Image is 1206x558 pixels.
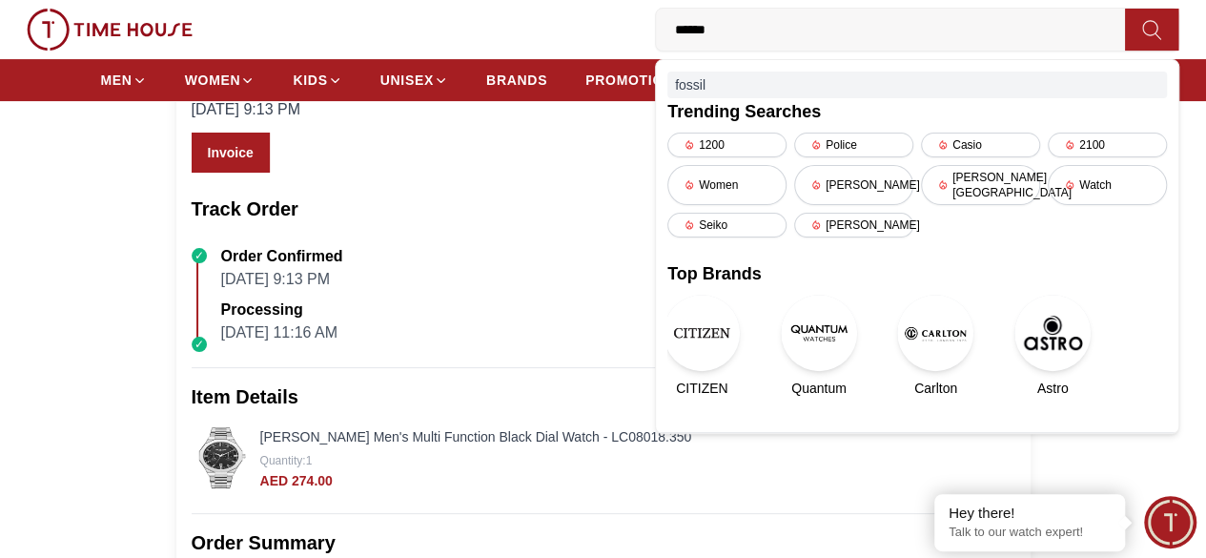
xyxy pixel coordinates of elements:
[1048,133,1167,157] div: 2100
[192,383,1015,410] h2: Item Details
[1037,379,1069,398] span: Astro
[667,295,737,398] a: CITIZENCITIZEN
[949,504,1111,523] div: Hey there!
[667,165,787,205] div: Women
[192,133,270,173] a: Invoice
[785,295,854,398] a: QuantumQuantum
[949,525,1111,541] p: Talk to our watch expert!
[794,213,913,238] div: [PERSON_NAME]
[667,260,1167,287] h2: Top Brands
[192,196,1015,222] h2: Track Order
[676,379,727,398] span: CITIZEN
[897,295,973,371] img: Carlton
[192,427,253,488] img: ...
[185,71,241,90] span: WOMEN
[901,295,971,398] a: CarltonCarlton
[1144,496,1196,548] div: Chat Widget
[221,299,337,321] p: Processing
[27,9,193,51] img: ...
[1048,165,1167,205] div: Watch
[921,133,1040,157] div: Casio
[221,321,337,344] p: [DATE] 11:16 AM
[794,133,913,157] div: Police
[192,98,349,121] p: [DATE] 9:13 PM
[221,245,343,268] p: Order Confirmed
[664,295,740,371] img: CITIZEN
[100,71,132,90] span: MEN
[293,63,341,97] a: KIDS
[794,165,913,205] div: [PERSON_NAME]
[585,63,698,97] a: PROMOTIONS
[781,295,857,371] img: Quantum
[1014,295,1091,371] img: Astro
[260,429,692,444] a: [PERSON_NAME] Men's Multi Function Black Dial Watch - LC08018.350
[293,71,327,90] span: KIDS
[1018,295,1088,398] a: AstroAstro
[667,98,1167,125] h2: Trending Searches
[914,379,957,398] span: Carlton
[192,529,1015,556] h2: Order Summary
[667,133,787,157] div: 1200
[585,71,684,90] span: PROMOTIONS
[791,379,847,398] span: Quantum
[667,213,787,238] div: Seiko
[260,473,333,488] span: AED 274.00
[221,268,343,291] p: [DATE] 9:13 PM
[921,165,1040,205] div: [PERSON_NAME][GEOGRAPHIC_DATA]
[100,63,146,97] a: MEN
[667,72,1167,98] div: fossil
[185,63,256,97] a: WOMEN
[486,71,547,90] span: BRANDS
[380,71,434,90] span: UNISEX
[260,454,313,467] span: Quantity : 1
[486,63,547,97] a: BRANDS
[380,63,448,97] a: UNISEX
